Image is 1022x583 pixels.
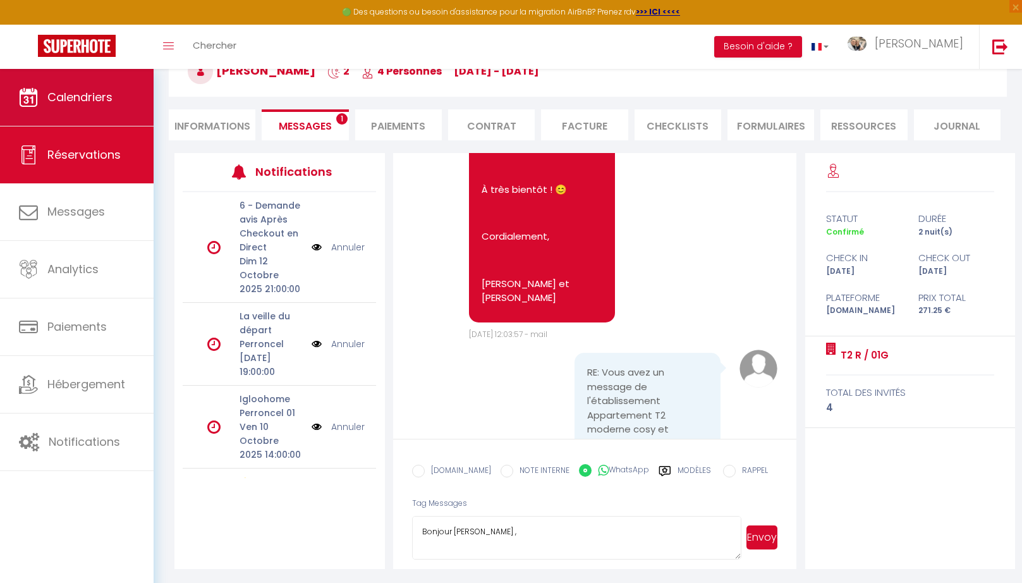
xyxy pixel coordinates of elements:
[836,348,889,363] a: T2 R / 01G
[818,250,910,266] div: check in
[838,25,979,69] a: ... [PERSON_NAME]
[38,35,116,57] img: Super Booking
[331,420,365,434] a: Annuler
[739,350,777,388] img: avatar.png
[482,183,603,197] p: À très bientôt ! 😊
[636,6,680,17] a: >>> ICI <<<<
[826,385,994,400] div: total des invités
[826,226,864,237] span: Confirmé
[635,109,721,140] li: CHECKLISTS
[47,376,125,392] span: Hébergement
[279,119,332,133] span: Messages
[183,25,246,69] a: Chercher
[355,109,442,140] li: Paiements
[331,337,365,351] a: Annuler
[47,147,121,163] span: Réservations
[820,109,907,140] li: Ressources
[240,420,303,462] p: Ven 10 Octobre 2025 14:00:00
[240,392,303,420] p: Igloohome Perroncel 01
[193,39,236,52] span: Chercher
[47,261,99,277] span: Analytics
[240,199,303,254] p: 6 - Demande avis Après Checkout en Direct
[331,240,365,254] a: Annuler
[454,64,539,78] span: [DATE] - [DATE]
[188,63,315,78] span: [PERSON_NAME]
[678,465,711,487] label: Modèles
[875,35,963,51] span: [PERSON_NAME]
[818,290,910,305] div: Plateforme
[312,420,322,434] img: NO IMAGE
[736,465,768,479] label: RAPPEL
[255,157,336,186] h3: Notifications
[482,230,603,244] p: Cordialement,
[592,464,649,478] label: WhatsApp
[47,204,105,219] span: Messages
[818,305,910,317] div: [DOMAIN_NAME]
[240,475,303,531] p: 🛎️ Guide d’accès : À lire avant votre arrivée
[469,329,547,340] span: [DATE] 12:03:57 - mail
[425,465,491,479] label: [DOMAIN_NAME]
[412,498,467,508] span: Tag Messages
[327,64,350,78] span: 2
[727,109,814,140] li: FORMULAIRES
[818,211,910,226] div: statut
[482,277,603,305] p: [PERSON_NAME] et [PERSON_NAME]
[240,254,303,296] p: Dim 12 Octobre 2025 21:00:00
[169,109,255,140] li: Informations
[910,226,1002,238] div: 2 nuit(s)
[818,266,910,278] div: [DATE]
[240,309,303,351] p: La veille du départ Perroncel
[513,465,569,479] label: NOTE INTERNE
[910,250,1002,266] div: check out
[240,351,303,379] p: [DATE] 19:00:00
[312,337,322,351] img: NO IMAGE
[541,109,628,140] li: Facture
[448,109,535,140] li: Contrat
[992,39,1008,54] img: logout
[848,37,867,51] img: ...
[47,319,107,334] span: Paiements
[362,64,442,78] span: 4 Personnes
[910,266,1002,278] div: [DATE]
[914,109,1001,140] li: Journal
[746,525,777,549] button: Envoyer
[312,240,322,254] img: NO IMAGE
[910,305,1002,317] div: 271.25 €
[910,290,1002,305] div: Prix total
[910,211,1002,226] div: durée
[336,113,348,125] span: 1
[49,434,120,450] span: Notifications
[826,400,994,415] div: 4
[47,89,113,105] span: Calendriers
[587,365,709,536] pre: RE: Vous avez un message de l'établissement Appartement T2 moderne cosy et climatisé à proximité ...
[714,36,802,58] button: Besoin d'aide ?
